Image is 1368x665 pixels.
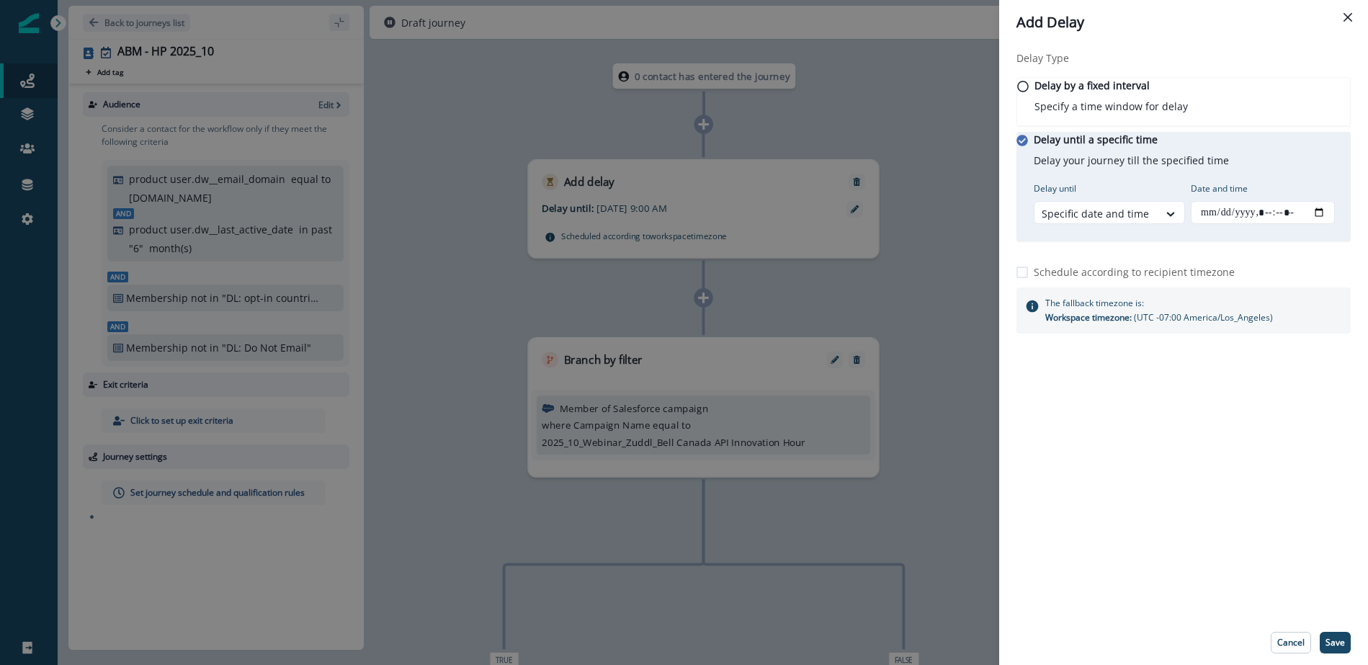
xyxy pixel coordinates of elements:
p: Specify a time window for delay [1034,99,1188,114]
p: Schedule according to recipient timezone [1034,264,1235,280]
p: Delay Type [1016,50,1351,66]
label: Delay until [1034,182,1176,195]
p: Save [1325,638,1345,648]
span: Workspace timezone: [1045,311,1134,323]
button: Cancel [1271,632,1311,653]
p: Cancel [1277,638,1305,648]
p: Delay by a fixed interval [1034,78,1150,93]
div: Add Delay [1016,12,1351,33]
p: Delay until a specific time [1034,132,1158,147]
p: Delay your journey till the specified time [1034,153,1229,168]
label: Date and time [1191,182,1326,195]
button: Close [1336,6,1359,29]
button: Save [1320,632,1351,653]
p: The fallback timezone is: ( UTC -07:00 America/Los_Angeles ) [1045,296,1273,325]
